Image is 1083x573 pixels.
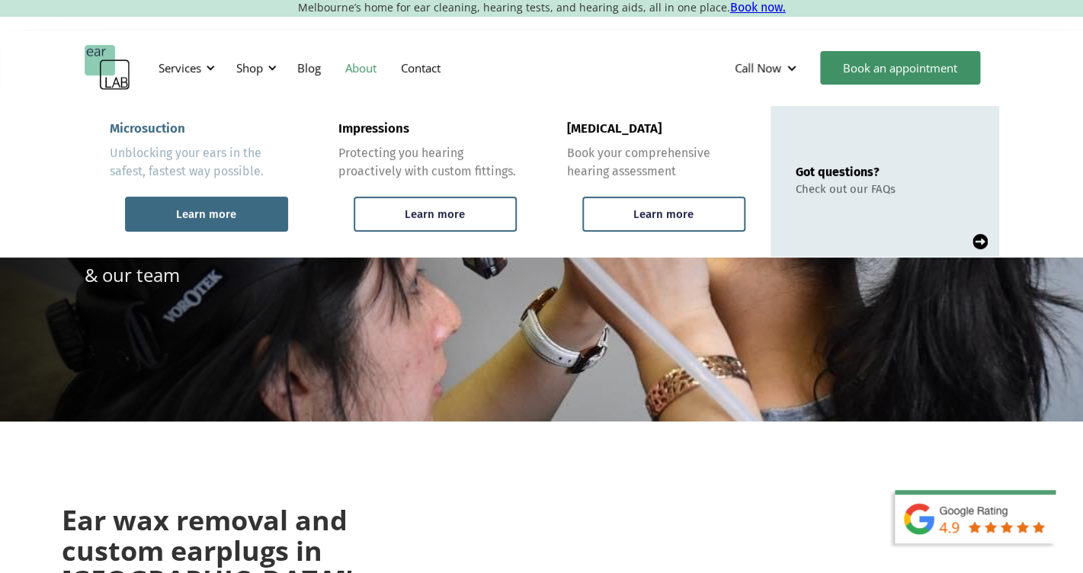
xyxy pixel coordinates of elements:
[227,45,281,91] div: Shop
[542,106,771,257] a: [MEDICAL_DATA]Book your comprehensive hearing assessmentLearn more
[285,46,333,90] a: Blog
[333,46,389,90] a: About
[338,144,517,181] div: Protecting you hearing proactively with custom fittings.
[820,51,980,85] a: Book an appointment
[567,121,662,136] div: [MEDICAL_DATA]
[771,106,999,257] a: Got questions?Check out our FAQs
[735,60,781,75] div: Call Now
[110,121,185,136] div: Microsuction
[633,207,694,221] div: Learn more
[236,60,263,75] div: Shop
[338,121,409,136] div: Impressions
[796,165,896,179] div: Got questions?
[313,106,542,257] a: ImpressionsProtecting you hearing proactively with custom fittings.Learn more
[723,45,812,91] div: Call Now
[85,261,180,288] p: & our team
[176,207,236,221] div: Learn more
[567,144,745,181] div: Book your comprehensive hearing assessment
[110,144,288,181] div: Unblocking your ears in the safest, fastest way possible.
[85,106,313,257] a: MicrosuctionUnblocking your ears in the safest, fastest way possible.Learn more
[405,207,465,221] div: Learn more
[159,60,201,75] div: Services
[389,46,453,90] a: Contact
[85,45,130,91] a: home
[149,45,219,91] div: Services
[796,182,896,196] div: Check out our FAQs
